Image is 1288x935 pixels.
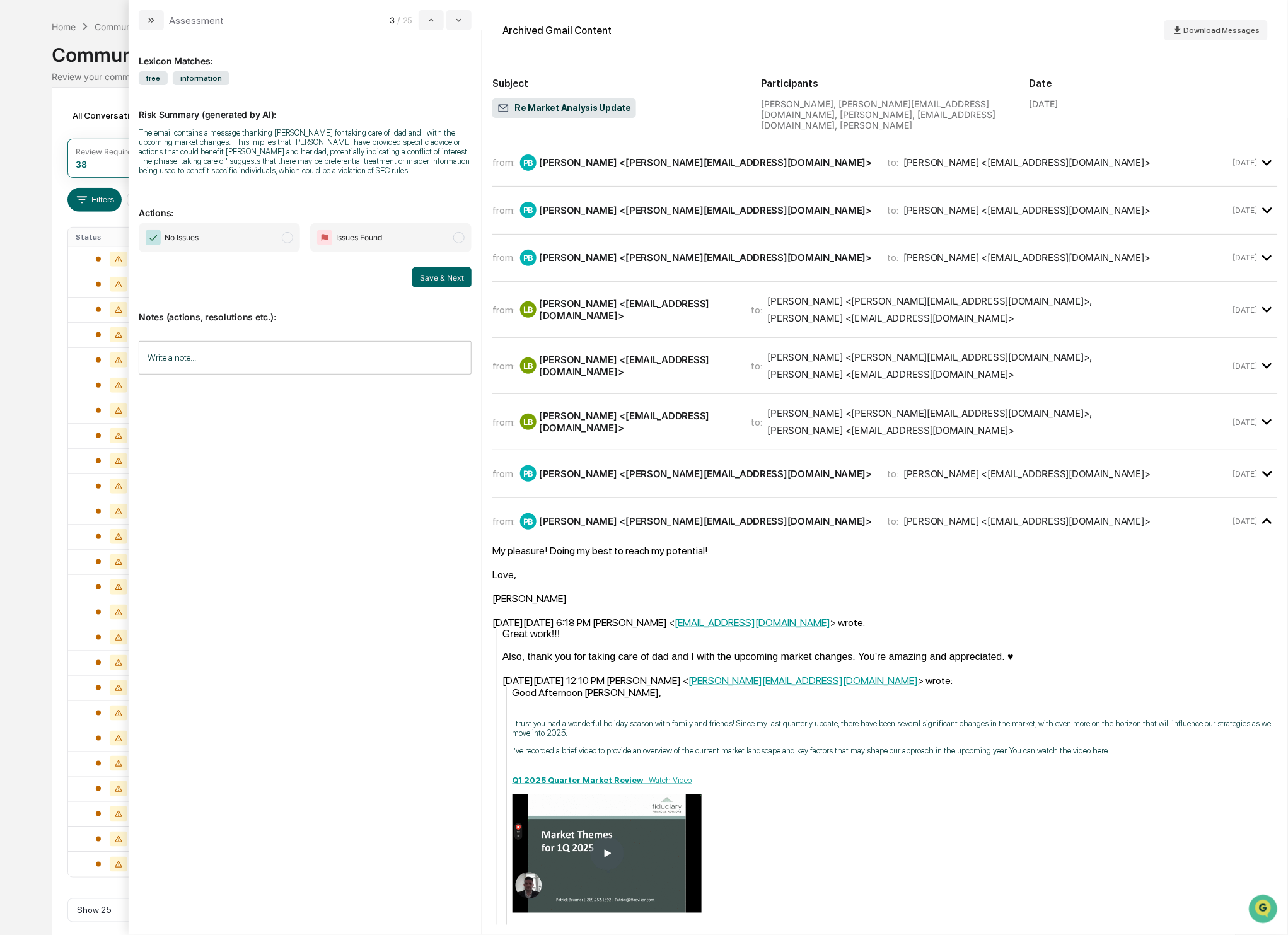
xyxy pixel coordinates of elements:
img: 1746055101610-c473b297-6a78-478c-a979-82029cc54cd1 [13,96,35,119]
time: Tuesday, January 21, 2025 at 3:06:43 PM [1233,469,1257,479]
span: information [173,71,229,85]
time: Monday, January 20, 2025 at 12:09:37 PM [1233,158,1257,167]
span: from: [492,468,515,480]
p: Risk Summary (generated by AI): [139,94,472,120]
img: Flag [317,230,332,245]
div: 🖐️ [13,160,23,170]
span: Re Market Analysis Update [497,102,631,115]
span: to: [751,304,763,316]
iframe: Open customer support [1248,893,1282,927]
a: [PERSON_NAME][EMAIL_ADDRESS][DOMAIN_NAME] [688,675,919,687]
div: Review Required [76,147,136,156]
span: Issues Found [336,231,382,244]
span: to: [887,468,898,480]
span: to: [887,252,898,264]
div: [PERSON_NAME] <[EMAIL_ADDRESS][DOMAIN_NAME]> [903,468,1151,480]
div: [PERSON_NAME] <[PERSON_NAME][EMAIL_ADDRESS][DOMAIN_NAME]> [539,515,872,527]
div: Lexicon Matches: [139,40,472,66]
a: Powered byPylon [89,213,153,223]
div: 🗄️ [91,160,102,170]
div: [PERSON_NAME] <[PERSON_NAME][EMAIL_ADDRESS][DOMAIN_NAME]> [539,252,872,264]
div: Communications Archive [52,33,1237,66]
h2: Subject [492,78,741,90]
button: Filters [67,188,122,212]
span: / 25 [397,15,416,25]
h2: Participants [761,78,1009,90]
div: PB [520,202,537,218]
div: Also, thank you for taking care of dad and I with the upcoming market changes. You're amazing and... [502,651,1278,663]
div: [PERSON_NAME] <[EMAIL_ADDRESS][DOMAIN_NAME]> [903,204,1151,216]
time: Monday, January 20, 2025 at 6:18:09 PM [1233,417,1257,427]
div: LB [520,301,537,318]
div: [PERSON_NAME] <[EMAIL_ADDRESS][DOMAIN_NAME]> [539,354,736,378]
img: Checkmark [146,230,161,245]
span: Pylon [125,214,153,223]
span: from: [492,252,515,264]
div: LB [520,414,537,430]
div: [PERSON_NAME], [PERSON_NAME][EMAIL_ADDRESS][DOMAIN_NAME], [PERSON_NAME], [EMAIL_ADDRESS][DOMAIN_N... [761,98,1009,131]
time: Monday, January 20, 2025 at 12:09:37 PM [1233,206,1257,215]
time: Tuesday, January 21, 2025 at 3:06:43 PM [1233,516,1257,526]
button: Save & Next [412,267,472,287]
div: Love, [492,569,1278,581]
span: to: [887,204,898,216]
div: PB [520,513,537,530]
time: Monday, January 20, 2025 at 6:18:09 PM [1233,361,1257,371]
a: 🖐️Preclearance [8,154,86,177]
div: PB [520,465,537,482]
h2: Date [1030,78,1278,90]
div: My pleasure! Doing my best to reach my potential! [492,545,1278,605]
span: to: [751,360,763,372]
div: Communications Archive [95,21,197,32]
div: Review your communication records across channels [52,71,1237,82]
th: Status [68,228,156,247]
span: to: [887,156,898,168]
span: from: [492,416,515,428]
time: Monday, January 20, 2025 at 12:09:37 PM [1233,253,1257,262]
div: 🔎 [13,184,23,194]
div: [PERSON_NAME] <[EMAIL_ADDRESS][DOMAIN_NAME]> [768,368,1015,380]
div: [PERSON_NAME] <[PERSON_NAME][EMAIL_ADDRESS][DOMAIN_NAME]> , [768,351,1093,363]
p: How can we help? [13,26,229,47]
img: f790d2dc184744a68c062698b325b673-504bfaa213f432ba-full-play.gif [513,794,702,913]
span: from: [492,304,515,316]
span: from: [492,204,515,216]
a: 🗄️Attestations [86,154,161,177]
div: Start new chat [43,96,207,109]
span: to: [887,515,898,527]
div: Home [52,21,76,32]
div: We're available if you need us! [43,109,160,119]
div: [PERSON_NAME] <[EMAIL_ADDRESS][DOMAIN_NAME]> [539,410,736,434]
div: [PERSON_NAME] <[EMAIL_ADDRESS][DOMAIN_NAME]> [903,156,1151,168]
p: I’ve recorded a brief video to provide an overview of the current market landscape and key factor... [513,746,1278,755]
span: 3 [390,15,395,25]
div: [PERSON_NAME] <[EMAIL_ADDRESS][DOMAIN_NAME]> [539,298,736,322]
div: [PERSON_NAME] <[EMAIL_ADDRESS][DOMAIN_NAME]> [768,424,1015,436]
div: Great work!!! [502,629,1278,640]
span: from: [492,360,515,372]
a: [EMAIL_ADDRESS][DOMAIN_NAME] [675,617,830,629]
span: No Issues [165,231,199,244]
div: Good Afternoon [PERSON_NAME], [513,687,1278,699]
p: Actions: [139,192,472,218]
span: Attestations [104,159,156,171]
button: Start new chat [214,100,229,115]
div: [PERSON_NAME] <[PERSON_NAME][EMAIL_ADDRESS][DOMAIN_NAME]> [539,468,872,480]
b: Q1 2025 Quarter Market Review [513,775,644,785]
div: All Conversations [67,105,163,125]
div: [PERSON_NAME] <[PERSON_NAME][EMAIL_ADDRESS][DOMAIN_NAME]> , [768,407,1093,419]
div: [PERSON_NAME] <[EMAIL_ADDRESS][DOMAIN_NAME]> [903,252,1151,264]
time: Monday, January 20, 2025 at 6:18:09 PM [1233,305,1257,315]
p: Notes (actions, resolutions etc.): [139,296,472,322]
div: [DATE][DATE] 6:18 PM [PERSON_NAME] < > wrote: [492,617,1278,629]
span: Preclearance [25,159,81,171]
div: LB [520,357,537,374]
a: 🔎Data Lookup [8,178,84,200]
div: [PERSON_NAME] <[EMAIL_ADDRESS][DOMAIN_NAME]> [903,515,1151,527]
div: Assessment [169,15,224,26]
div: PB [520,154,537,171]
span: Data Lookup [25,183,79,195]
div: PB [520,250,537,266]
div: [PERSON_NAME] <[PERSON_NAME][EMAIL_ADDRESS][DOMAIN_NAME]> , [768,295,1093,307]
